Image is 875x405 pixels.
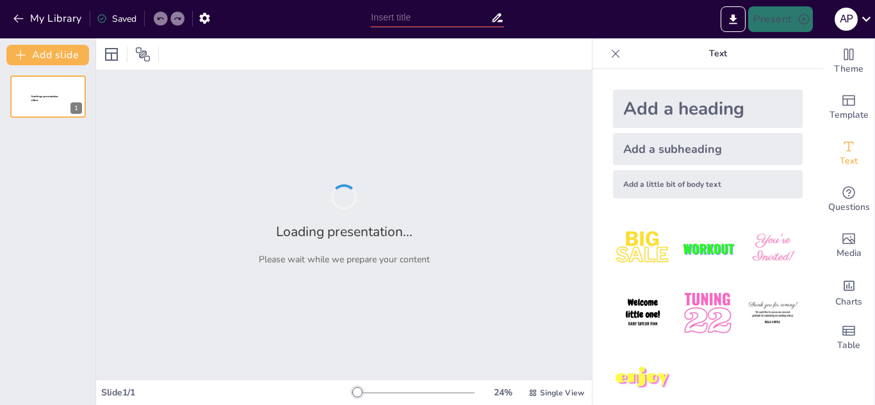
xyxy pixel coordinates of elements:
div: Saved [97,13,136,25]
img: 3.jpeg [743,219,803,278]
button: Add slide [6,45,89,65]
div: 1 [70,102,82,114]
span: Single View [540,388,584,398]
button: Present [748,6,812,32]
img: 4.jpeg [613,283,673,343]
span: Charts [835,295,862,309]
img: 1.jpeg [613,219,673,278]
img: 6.jpeg [743,283,803,343]
div: Get real-time input from your audience [823,177,874,223]
span: Template [830,108,869,122]
h2: Loading presentation... [276,223,413,241]
input: Insert title [371,8,491,27]
div: Add a little bit of body text [613,170,803,198]
img: 2.jpeg [678,219,737,278]
div: 1 [10,75,86,118]
span: Table [837,338,860,353]
p: Text [626,38,810,69]
div: Add text boxes [823,131,874,177]
div: A P [835,8,858,31]
div: Add ready made slides [823,84,874,131]
span: Text [840,154,858,168]
div: Add a heading [613,90,803,128]
div: Slide 1 / 1 [101,386,352,399]
button: My Library [10,8,87,29]
span: Questions [828,200,870,214]
span: Sendsteps presentation editor [31,95,58,102]
span: Theme [834,62,863,76]
button: A P [835,6,858,32]
div: Layout [101,44,122,65]
div: 24 % [487,386,518,399]
div: Add a table [823,315,874,361]
div: Change the overall theme [823,38,874,84]
div: Add charts and graphs [823,269,874,315]
p: Please wait while we prepare your content [259,253,430,266]
span: Media [837,246,862,260]
img: 5.jpeg [678,283,737,343]
div: Add a subheading [613,133,803,165]
span: Position [135,47,151,62]
div: Add images, graphics, shapes or video [823,223,874,269]
button: Export to PowerPoint [721,6,746,32]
